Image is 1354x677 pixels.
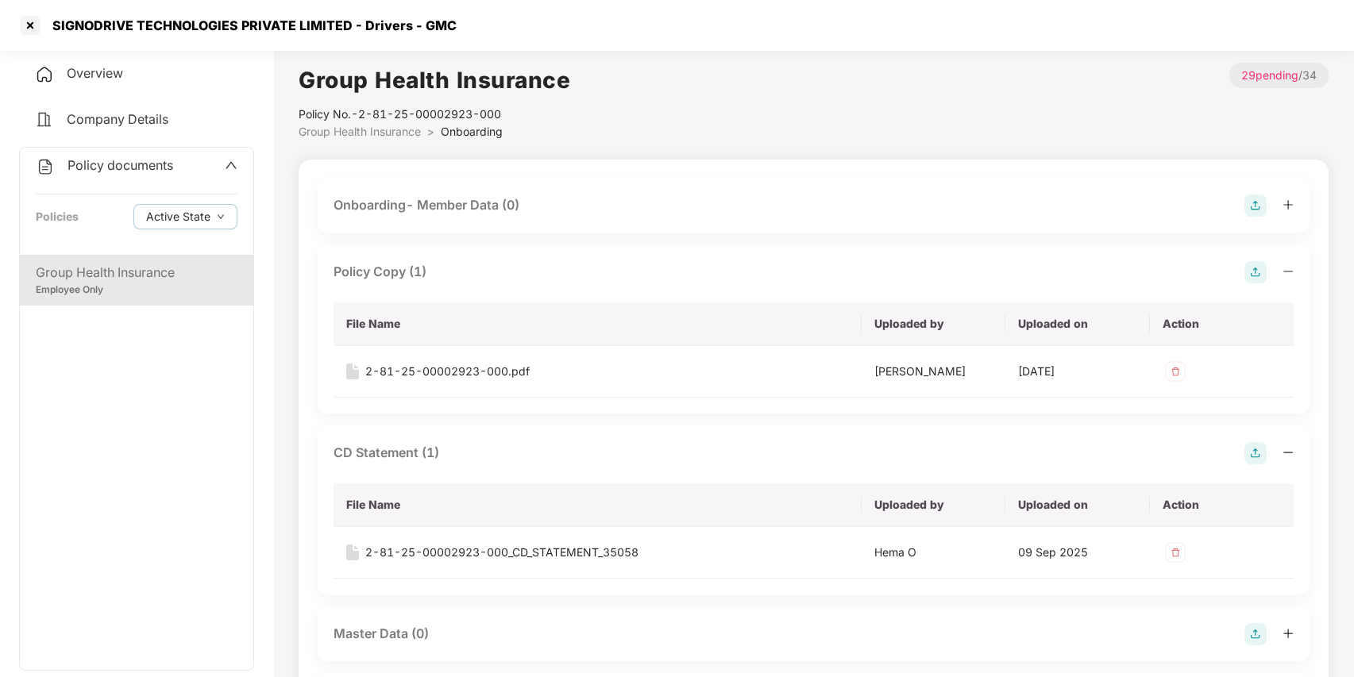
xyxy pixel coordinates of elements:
[334,262,426,282] div: Policy Copy (1)
[862,302,1005,346] th: Uploaded by
[1018,544,1136,561] div: 09 Sep 2025
[334,443,439,463] div: CD Statement (1)
[217,213,225,221] span: down
[334,302,862,346] th: File Name
[427,125,434,138] span: >
[299,63,570,98] h1: Group Health Insurance
[35,110,54,129] img: svg+xml;base64,PHN2ZyB4bWxucz0iaHR0cDovL3d3dy53My5vcmcvMjAwMC9zdmciIHdpZHRoPSIyNCIgaGVpZ2h0PSIyNC...
[1283,628,1294,639] span: plus
[36,208,79,225] div: Policies
[1241,68,1298,82] span: 29 pending
[1244,261,1267,283] img: svg+xml;base64,PHN2ZyB4bWxucz0iaHR0cDovL3d3dy53My5vcmcvMjAwMC9zdmciIHdpZHRoPSIyOCIgaGVpZ2h0PSIyOC...
[874,363,993,380] div: [PERSON_NAME]
[67,111,168,127] span: Company Details
[1163,359,1188,384] img: svg+xml;base64,PHN2ZyB4bWxucz0iaHR0cDovL3d3dy53My5vcmcvMjAwMC9zdmciIHdpZHRoPSIzMiIgaGVpZ2h0PSIzMi...
[346,364,359,379] img: svg+xml;base64,PHN2ZyB4bWxucz0iaHR0cDovL3d3dy53My5vcmcvMjAwMC9zdmciIHdpZHRoPSIxNiIgaGVpZ2h0PSIyMC...
[334,624,429,644] div: Master Data (0)
[1229,63,1329,88] p: / 34
[1005,302,1149,346] th: Uploaded on
[1244,194,1267,217] img: svg+xml;base64,PHN2ZyB4bWxucz0iaHR0cDovL3d3dy53My5vcmcvMjAwMC9zdmciIHdpZHRoPSIyOCIgaGVpZ2h0PSIyOC...
[35,65,54,84] img: svg+xml;base64,PHN2ZyB4bWxucz0iaHR0cDovL3d3dy53My5vcmcvMjAwMC9zdmciIHdpZHRoPSIyNCIgaGVpZ2h0PSIyNC...
[874,544,993,561] div: Hema O
[1018,363,1136,380] div: [DATE]
[299,106,570,123] div: Policy No.- 2-81-25-00002923-000
[68,157,173,173] span: Policy documents
[1150,483,1294,527] th: Action
[133,204,237,229] button: Active Statedown
[36,283,237,298] div: Employee Only
[225,159,237,171] span: up
[1005,483,1149,527] th: Uploaded on
[299,125,421,138] span: Group Health Insurance
[36,157,55,176] img: svg+xml;base64,PHN2ZyB4bWxucz0iaHR0cDovL3d3dy53My5vcmcvMjAwMC9zdmciIHdpZHRoPSIyNCIgaGVpZ2h0PSIyNC...
[36,263,237,283] div: Group Health Insurance
[1283,199,1294,210] span: plus
[146,208,210,225] span: Active State
[334,483,862,527] th: File Name
[346,544,359,560] img: svg+xml;base64,PHN2ZyB4bWxucz0iaHR0cDovL3d3dy53My5vcmcvMjAwMC9zdmciIHdpZHRoPSIxNiIgaGVpZ2h0PSIyMC...
[1283,447,1294,458] span: minus
[862,483,1005,527] th: Uploaded by
[1244,442,1267,464] img: svg+xml;base64,PHN2ZyB4bWxucz0iaHR0cDovL3d3dy53My5vcmcvMjAwMC9zdmciIHdpZHRoPSIyOCIgaGVpZ2h0PSIyOC...
[365,544,638,561] div: 2-81-25-00002923-000_CD_STATEMENT_35058
[1163,540,1188,565] img: svg+xml;base64,PHN2ZyB4bWxucz0iaHR0cDovL3d3dy53My5vcmcvMjAwMC9zdmciIHdpZHRoPSIzMiIgaGVpZ2h0PSIzMi...
[67,65,123,81] span: Overview
[1150,302,1294,346] th: Action
[334,195,519,215] div: Onboarding- Member Data (0)
[441,125,503,138] span: Onboarding
[365,363,530,380] div: 2-81-25-00002923-000.pdf
[1244,623,1267,645] img: svg+xml;base64,PHN2ZyB4bWxucz0iaHR0cDovL3d3dy53My5vcmcvMjAwMC9zdmciIHdpZHRoPSIyOCIgaGVpZ2h0PSIyOC...
[1283,266,1294,277] span: minus
[43,17,457,33] div: SIGNODRIVE TECHNOLOGIES PRIVATE LIMITED - Drivers - GMC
